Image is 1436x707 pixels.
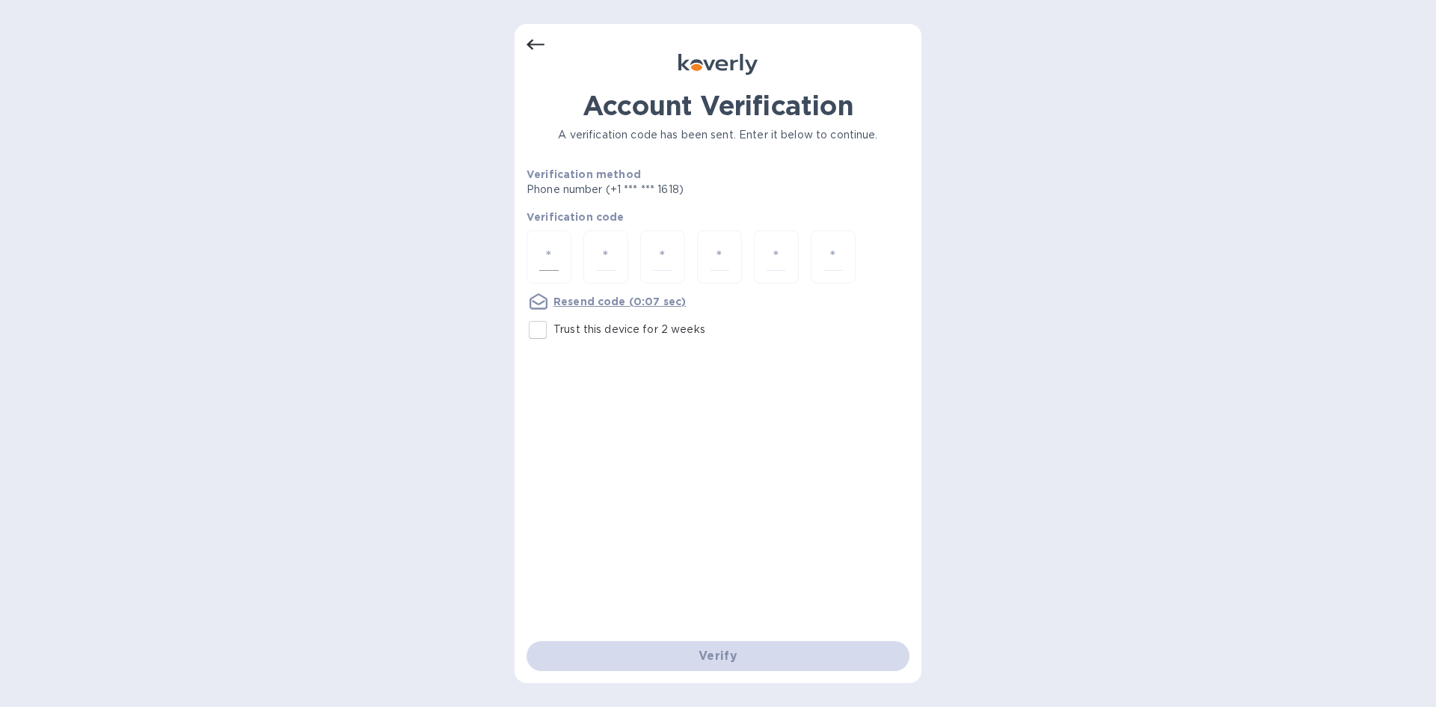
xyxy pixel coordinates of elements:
b: Verification method [527,168,641,180]
p: Trust this device for 2 weeks [553,322,705,337]
p: A verification code has been sent. Enter it below to continue. [527,127,909,143]
u: Resend code (0:07 sec) [553,296,686,307]
p: Verification code [527,209,909,224]
p: Phone number (+1 *** *** 1618) [527,182,798,198]
h1: Account Verification [527,90,909,121]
